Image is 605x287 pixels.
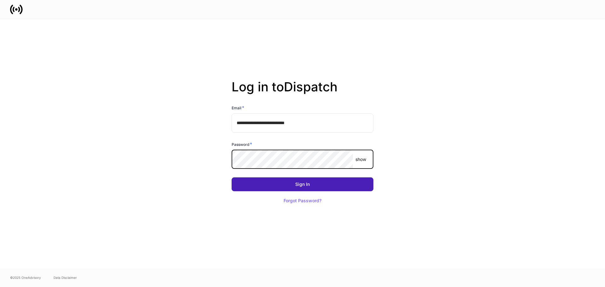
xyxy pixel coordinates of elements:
h2: Log in to Dispatch [232,79,373,105]
h6: Password [232,141,252,147]
div: Sign In [295,182,310,187]
a: Data Disclaimer [54,275,77,280]
div: Forgot Password? [284,198,321,203]
h6: Email [232,105,244,111]
button: Sign In [232,177,373,191]
button: Forgot Password? [276,194,329,208]
p: show [355,156,366,163]
span: © 2025 OneAdvisory [10,275,41,280]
